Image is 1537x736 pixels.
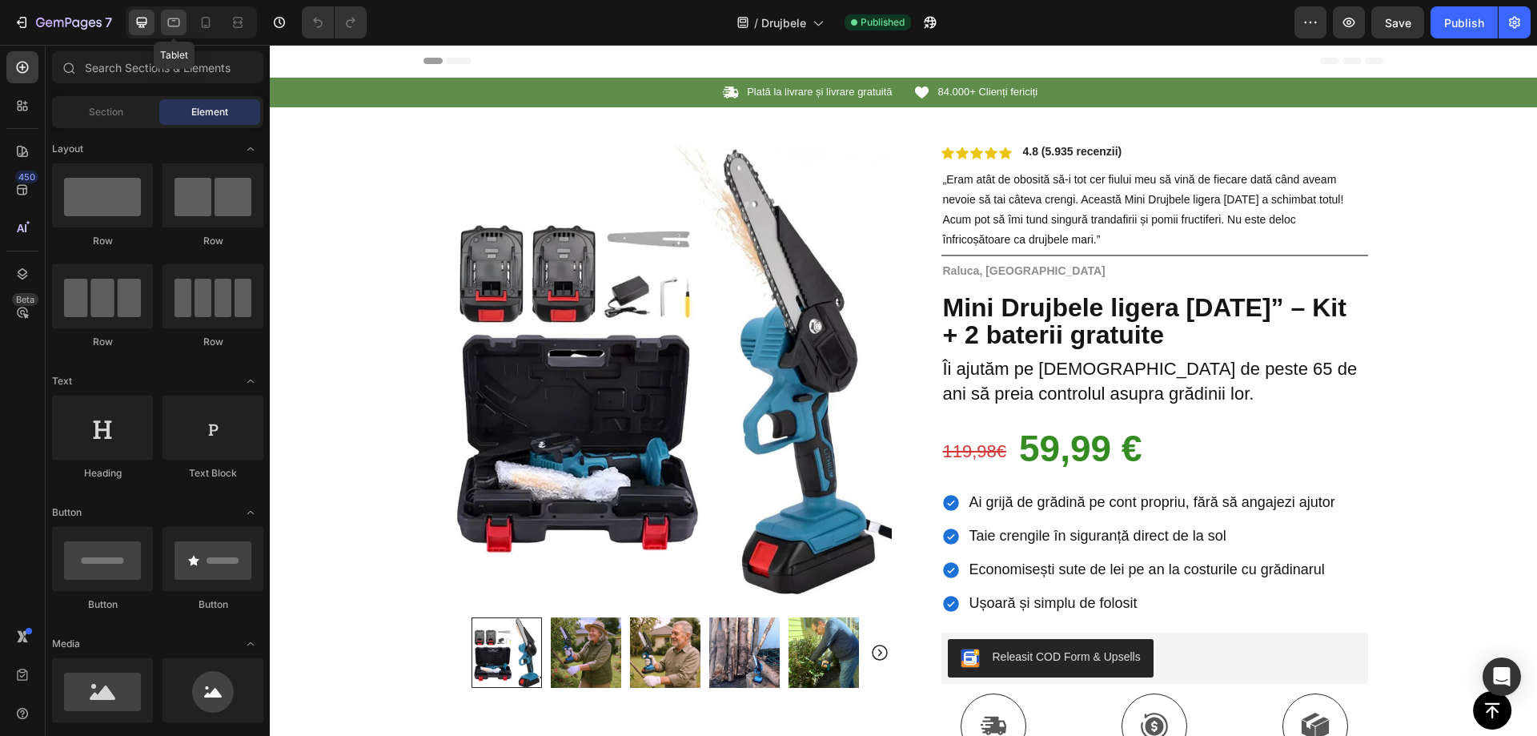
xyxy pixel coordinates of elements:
iframe: Design area [270,45,1537,736]
span: Taie crengile în siguranță direct de la sol [700,483,957,499]
button: Save [1371,6,1424,38]
div: Row [52,335,153,349]
span: Drujbele [761,14,806,31]
span: Element [191,105,228,119]
span: Save [1385,16,1411,30]
div: Text Block [163,466,263,481]
div: Button [163,597,263,612]
button: Carousel Next Arrow [600,598,620,617]
div: Undo/Redo [302,6,367,38]
span: Text [52,374,72,388]
span: Toggle open [238,631,263,657]
span: Section [89,105,123,119]
div: Row [52,234,153,248]
div: Row [163,335,263,349]
img: CKKYs5695_ICEAE=.webp [691,604,710,623]
div: Publish [1444,14,1484,31]
button: Publish [1431,6,1498,38]
span: Layout [52,142,83,156]
span: Published [861,15,905,30]
div: Heading [52,466,153,481]
span: Ușoară și simplu de folosit [700,550,868,566]
div: 450 [15,171,38,183]
strong: 4.8 (5.935 recenzii) [753,100,853,113]
span: Media [52,637,80,651]
s: 119,98€ [673,396,737,416]
span: Toggle open [238,368,263,394]
p: 7 [105,13,112,32]
button: Releasit COD Form & Upsells [678,594,884,633]
input: Search Sections & Elements [52,51,263,83]
span: Toggle open [238,136,263,162]
span: Button [52,505,82,520]
strong: 59,99 € [749,383,872,424]
span: / [754,14,758,31]
span: „Eram atât de obosită să-i tot cer fiului meu să vină de fiecare dată când aveam nevoie să tai câ... [673,128,1074,202]
div: Row [163,234,263,248]
strong: Raluca, [GEOGRAPHIC_DATA] [673,219,836,232]
div: Button [52,597,153,612]
div: Releasit COD Form & Upsells [723,604,871,621]
span: Economisești sute de lei pe an la costurile cu grădinarul [700,517,1055,533]
div: Beta [12,293,38,306]
strong: Mini Drujbele ligera [DATE]” – Kit + 2 baterii gratuite [673,248,1077,305]
div: Open Intercom Messenger [1483,658,1521,696]
span: Toggle open [238,500,263,525]
button: 7 [6,6,119,38]
span: Îi ajutăm pe [DEMOGRAPHIC_DATA] de peste 65 de ani să preia controlul asupra grădinii lor. [673,314,1088,359]
span: Ai grijă de grădină pe cont propriu, fără să angajezi ajutor [700,449,1065,465]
